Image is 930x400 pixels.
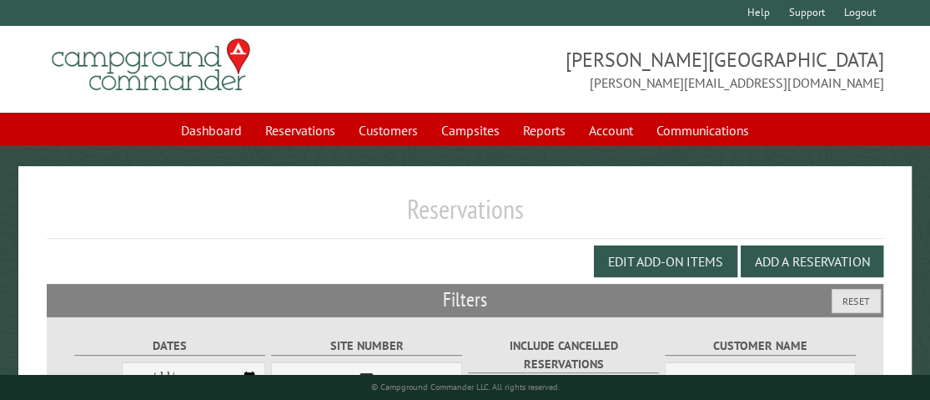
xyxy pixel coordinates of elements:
label: Include Cancelled Reservations [468,337,659,373]
a: Dashboard [171,114,252,146]
button: Reset [832,289,881,313]
a: Account [579,114,643,146]
label: Customer Name [665,337,856,356]
div: v 4.0.25 [47,27,82,40]
img: Campground Commander [47,33,255,98]
button: Edit Add-on Items [594,246,737,277]
label: From: [74,372,122,388]
small: © Campground Commander LLC. All rights reserved. [370,382,559,392]
a: Communications [646,114,759,146]
label: Site Number [271,337,462,356]
div: Keywords by Traffic [184,99,281,109]
img: tab_keywords_by_traffic_grey.svg [166,97,179,110]
label: Dates [74,337,265,356]
a: Campsites [431,114,510,146]
a: Customers [349,114,428,146]
a: Reports [513,114,576,146]
div: Domain: [DOMAIN_NAME] [43,43,183,57]
button: Add a Reservation [741,246,883,277]
img: website_grey.svg [27,43,40,57]
img: tab_domain_overview_orange.svg [45,97,58,110]
h1: Reservations [47,193,884,239]
a: Reservations [255,114,345,146]
h2: Filters [47,284,884,316]
img: logo_orange.svg [27,27,40,40]
span: [PERSON_NAME][GEOGRAPHIC_DATA] [PERSON_NAME][EMAIL_ADDRESS][DOMAIN_NAME] [465,46,884,93]
div: Domain Overview [63,99,149,109]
